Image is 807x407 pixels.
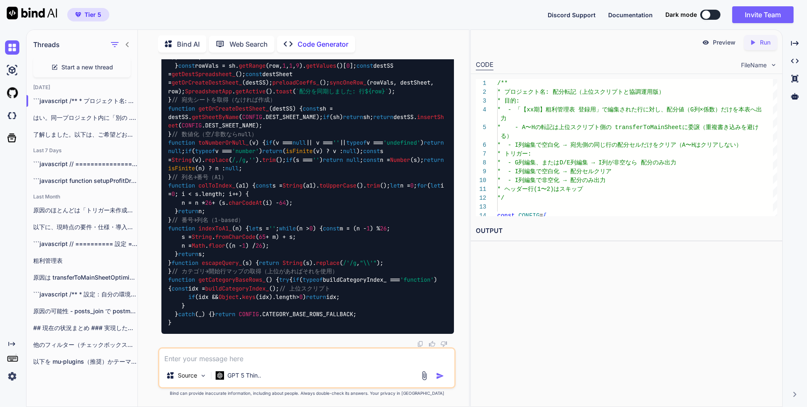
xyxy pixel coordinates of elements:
[33,324,137,332] p: ## 現在の状況まとめ ### 実現したい機能 - Bricks Builderの特定要素（ID:...
[497,142,742,148] span: * - I列編集で空白化 → 宛先側の同じ行の配分セルだけをクリア（A〜Hはクリアしない）
[476,88,486,97] div: 2
[239,182,245,189] span: a1
[390,182,400,189] span: let
[497,98,520,104] span: * 目的:
[548,11,596,18] span: Discord Support
[346,139,367,146] span: typeof
[476,194,486,203] div: 12
[249,225,259,232] span: let
[419,371,429,381] img: attachment
[429,341,435,347] img: like
[383,139,420,146] span: 'undefined'
[497,168,612,175] span: * - I列編集で空白化 → 配分セルクリア
[367,225,370,232] span: 1
[276,87,293,95] span: toast
[476,141,486,150] div: 6
[293,276,299,284] span: if
[256,182,272,189] span: const
[430,182,440,189] span: let
[306,293,326,301] span: return
[33,114,137,122] p: はい。同一プロジェクト内に「別の .gs ファイル」を作るのがおすすめです（分か...
[168,225,195,232] span: function
[178,53,198,61] span: return
[5,63,19,77] img: ai-studio
[410,182,414,189] span: 0
[286,148,313,155] span: isFinite
[296,62,299,69] span: 9
[249,156,256,164] span: ''
[67,8,109,21] button: premiumTier 5
[33,160,137,168] p: ```javascript // ======================================== // 定数（色設定） // =========================...
[185,148,192,155] span: if
[26,193,137,200] h2: Last Month
[360,259,377,267] span: "\\'"
[171,216,244,224] span: // 番号→列名（1-based）
[202,190,222,198] span: length
[33,206,137,214] p: 原因のほとんどは「トリガー未作成・未承認」「シート名違い」「対象列以外の編集」です。下の改良版は診断・手動同期・権限セットアップ用メニューを追加し、宛先ブック検出の堅牢性も上げました。貼り付け後...
[266,113,316,121] span: DEST_SHEET_NAME
[229,39,268,49] p: Web Search
[33,240,137,248] p: ```javascript // ========== 設定 ========== const MAIN_SHEET_NAME...
[168,182,195,189] span: function
[182,122,202,129] span: CONFIG
[215,233,256,241] span: fromCharCode
[198,139,249,146] span: toNumberOrNull_
[269,225,276,232] span: ''
[202,259,242,267] span: escapeQuery_
[313,156,319,164] span: ''
[215,310,235,318] span: return
[279,285,330,292] span: // 上位スクリプト
[299,293,303,301] span: 0
[33,290,137,299] p: ```javascript /** * 設定：自分の環境に合わせて編集 */ const CONFIG...
[497,151,531,157] span: * トリガー:
[390,156,410,164] span: Number
[198,182,235,189] span: colToIndex_
[216,371,224,379] img: GPT 5 Thinking High
[178,251,198,258] span: return
[770,61,777,69] img: chevron down
[356,62,373,69] span: const
[539,212,543,219] span: =
[192,233,212,241] span: String
[306,62,336,69] span: getValues
[346,62,350,69] span: 0
[497,212,515,219] span: const
[286,156,293,164] span: if
[235,87,266,95] span: getActive
[343,148,356,155] span: null
[33,307,137,315] p: 原因の可能性 - posts_join で postmeta を結合していると、Bricks/他プラグインの meta_query/tax_query...
[26,84,137,91] h2: [DATE]
[5,108,19,123] img: darkCloudIdeIcon
[227,371,261,380] p: GPT 5 Thin..
[682,124,758,131] span: に委譲（重複書き込みを避け
[665,11,697,19] span: Dark mode
[298,39,348,49] p: Code Generator
[192,242,205,249] span: Math
[219,293,239,301] span: Object
[279,199,286,206] span: 64
[293,139,306,146] span: null
[400,276,434,284] span: 'function'
[26,147,137,154] h2: Last 7 Days
[373,113,393,121] span: return
[33,177,137,185] p: ```javascript function setupProfitDropdown() { // 設定ファイルの情報を取得 const...
[262,148,282,155] span: return
[272,79,319,87] span: preloadCoeffs_
[33,273,137,282] p: 原因は transferToMainSheetOptimized の実装ミスです。 - 関数シグネチャは transferToMainSheetOptimized(registrationShe...
[259,233,266,241] span: 65
[436,372,444,380] img: icon
[33,256,137,265] p: 粗利管理表
[476,79,486,88] div: 1
[501,133,512,140] span: る）
[323,113,330,121] span: if
[84,11,101,19] span: Tier 5
[471,221,782,241] h2: OUTPUT
[476,176,486,185] div: 10
[501,115,506,122] span: 力
[168,139,195,146] span: function
[33,97,137,105] p: ```javascript /** * プロジェクト名: 配分転記（上位スクリ...
[171,79,242,87] span: getOrCreateDestSheet_
[497,159,676,166] span: * - G列編集、またはD/E列編集 → I列が非空なら 配分のみ出力
[205,156,229,164] span: replace
[168,105,195,112] span: function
